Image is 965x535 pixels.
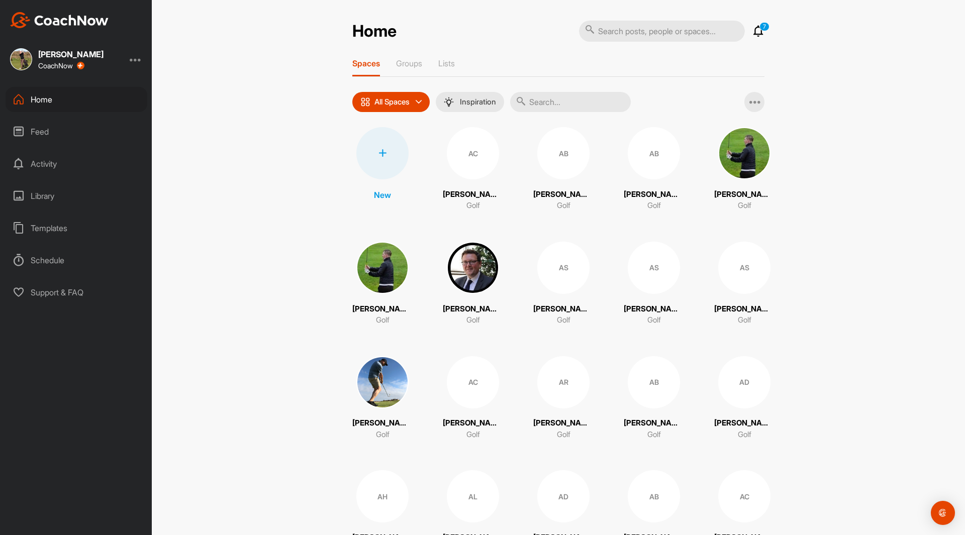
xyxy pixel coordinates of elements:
p: All Spaces [374,98,410,106]
a: AR[PERSON_NAME]Golf [533,356,594,441]
a: [PERSON_NAME]Golf [352,356,413,441]
div: Schedule [6,248,147,273]
p: [PERSON_NAME] [624,417,684,429]
a: AB[PERSON_NAME]Golf [624,127,684,211]
div: Support & FAQ [6,280,147,305]
div: AR [537,356,590,408]
div: AL [447,470,499,522]
a: AC[PERSON_NAME]Golf [443,127,503,211]
p: Spaces [352,58,380,68]
img: CoachNow [10,12,109,28]
div: [PERSON_NAME] [38,50,104,58]
p: Golf [647,200,661,211]
a: AD[PERSON_NAME]Golf [714,356,775,441]
a: [PERSON_NAME]Golf [352,242,413,326]
a: [PERSON_NAME]Golf [443,242,503,326]
input: Search posts, people or spaces... [579,21,745,42]
p: Golf [466,314,480,326]
a: AS[PERSON_NAME]Golf [624,242,684,326]
p: [PERSON_NAME] [352,417,413,429]
p: New [374,189,391,201]
p: Golf [647,429,661,441]
div: Feed [6,119,147,144]
input: Search... [510,92,631,112]
img: menuIcon [444,97,454,107]
div: Open Intercom Messenger [931,501,955,525]
p: Golf [738,200,751,211]
p: [PERSON_NAME] [714,417,775,429]
div: Library [6,183,147,208]
p: Golf [376,429,390,441]
h2: Home [352,22,397,41]
div: AC [447,356,499,408]
a: AB[PERSON_NAME]Golf [533,127,594,211]
p: Golf [557,314,570,326]
div: Activity [6,151,147,176]
a: AS[PERSON_NAME]Golf [714,242,775,326]
p: [PERSON_NAME] [443,189,503,200]
a: AS[PERSON_NAME]Golf [533,242,594,326]
img: icon [360,97,370,107]
p: Inspiration [460,98,496,106]
p: [PERSON_NAME] [624,303,684,315]
p: [PERSON_NAME] [533,303,594,315]
p: [PERSON_NAME] [443,303,503,315]
div: AS [718,242,770,294]
a: [PERSON_NAME]Golf [714,127,775,211]
img: square_aafb986bc8adf1bd597cf94714247018.jpg [356,242,409,294]
div: AH [356,470,409,522]
p: Golf [466,200,480,211]
div: Home [6,87,147,112]
p: [PERSON_NAME] [714,189,775,200]
div: AD [718,356,770,408]
p: Golf [647,314,661,326]
a: AB[PERSON_NAME]Golf [624,356,684,441]
img: square_aafb986bc8adf1bd597cf94714247018.jpg [718,127,770,179]
p: Golf [376,314,390,326]
p: 7 [759,22,769,31]
div: Templates [6,216,147,241]
p: [PERSON_NAME] [443,417,503,429]
p: Groups [396,58,422,68]
p: Golf [557,429,570,441]
p: [PERSON_NAME] [714,303,775,315]
div: AS [537,242,590,294]
div: AC [718,470,770,522]
div: AS [628,242,680,294]
div: AB [628,470,680,522]
img: square_609cd1f215e6134c9521784944c145c3.jpg [356,356,409,408]
a: AC[PERSON_NAME]Golf [443,356,503,441]
div: AB [537,127,590,179]
p: [PERSON_NAME] [624,189,684,200]
div: AB [628,127,680,179]
div: CoachNow [38,62,84,70]
img: square_dadc48c96a32d813b3a981c9ad3cb8f2.jpg [447,242,499,294]
p: [PERSON_NAME] [352,303,413,315]
p: Golf [557,200,570,211]
p: [PERSON_NAME] [533,417,594,429]
p: Golf [738,314,751,326]
p: Golf [466,429,480,441]
div: AD [537,470,590,522]
p: Golf [738,429,751,441]
div: AB [628,356,680,408]
p: Lists [438,58,455,68]
img: square_831ef92aefac4ae56edce3054841f208.jpg [10,48,32,70]
div: AC [447,127,499,179]
p: [PERSON_NAME] [533,189,594,200]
